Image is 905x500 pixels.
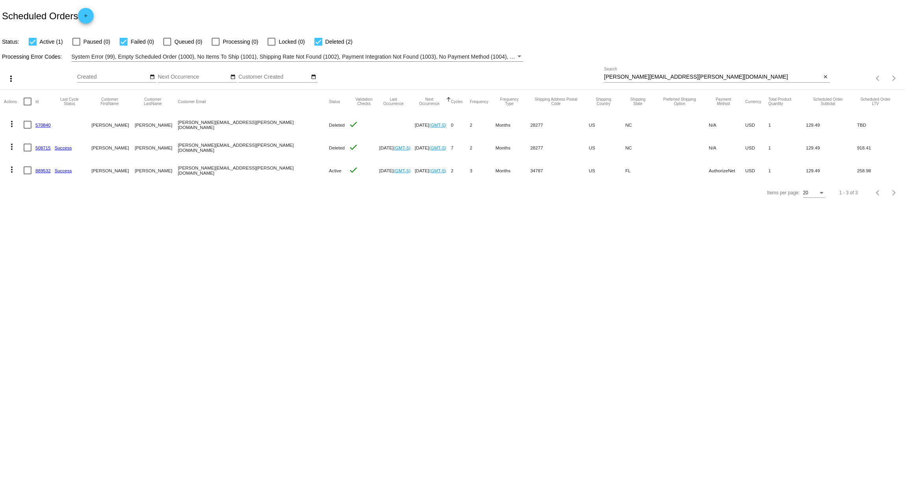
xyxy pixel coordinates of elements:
span: Processing Error Codes: [2,54,62,60]
a: Success [55,168,72,173]
mat-icon: check [349,120,358,129]
mat-cell: 2 [470,113,495,136]
button: Next page [886,185,902,201]
mat-icon: more_vert [7,142,17,151]
mat-cell: 1 [768,113,806,136]
button: Change sorting for LifetimeValue [857,97,894,106]
input: Next Occurrence [158,74,229,80]
mat-cell: 28277 [530,136,589,159]
button: Change sorting for CurrencyIso [745,99,761,104]
a: (GMT-5) [429,145,446,150]
h2: Scheduled Orders [2,8,94,24]
mat-cell: US [589,159,625,182]
input: Created [77,74,148,80]
a: Success [55,145,72,150]
mat-cell: [PERSON_NAME][EMAIL_ADDRESS][PERSON_NAME][DOMAIN_NAME] [178,136,329,159]
mat-icon: more_vert [7,165,17,174]
span: Status: [2,39,19,45]
button: Change sorting for CustomerFirstName [92,97,128,106]
mat-icon: date_range [311,74,316,80]
button: Change sorting for PreferredShippingOption [658,97,702,106]
mat-cell: USD [745,159,768,182]
a: (GMT-5) [429,122,446,127]
mat-cell: [PERSON_NAME] [92,159,135,182]
span: Deleted [329,145,345,150]
button: Change sorting for Cycles [451,99,463,104]
mat-header-cell: Validation Checks [349,90,379,113]
mat-cell: NC [625,136,658,159]
button: Change sorting for ShippingCountry [589,97,618,106]
mat-cell: 918.41 [857,136,901,159]
span: Queued (0) [174,37,202,46]
mat-cell: 28277 [530,113,589,136]
span: Failed (0) [131,37,154,46]
mat-cell: [PERSON_NAME][EMAIL_ADDRESS][PERSON_NAME][DOMAIN_NAME] [178,159,329,182]
mat-icon: add [81,13,90,22]
mat-icon: date_range [230,74,236,80]
mat-cell: 258.98 [857,159,901,182]
mat-cell: 2 [451,159,470,182]
mat-cell: [PERSON_NAME] [92,113,135,136]
mat-cell: [DATE] [379,136,415,159]
mat-cell: Months [495,113,530,136]
button: Change sorting for Frequency [470,99,488,104]
span: 20 [803,190,808,196]
button: Change sorting for PaymentMethod.Type [709,97,738,106]
a: (GMT-5) [393,145,410,150]
mat-cell: FL [625,159,658,182]
span: Active (1) [40,37,63,46]
mat-cell: 7 [451,136,470,159]
mat-icon: date_range [150,74,155,80]
mat-cell: USD [745,113,768,136]
mat-cell: USD [745,136,768,159]
mat-icon: more_vert [6,74,16,83]
mat-cell: [DATE] [379,159,415,182]
mat-select: Items per page: [803,190,825,196]
button: Change sorting for CustomerLastName [135,97,171,106]
mat-cell: 1 [768,136,806,159]
mat-cell: 129.49 [806,159,857,182]
mat-select: Filter by Processing Error Codes [72,52,523,62]
span: Active [329,168,342,173]
mat-cell: N/A [709,113,745,136]
button: Change sorting for LastProcessingCycleId [55,97,85,106]
mat-cell: [PERSON_NAME] [135,159,178,182]
mat-header-cell: Actions [4,90,24,113]
mat-cell: [PERSON_NAME] [92,136,135,159]
span: Locked (0) [279,37,305,46]
mat-cell: [PERSON_NAME] [135,113,178,136]
button: Change sorting for CustomerEmail [178,99,206,104]
button: Previous page [870,185,886,201]
button: Change sorting for Id [35,99,39,104]
span: Processing (0) [223,37,258,46]
button: Clear [822,73,830,81]
mat-cell: [DATE] [415,136,451,159]
mat-cell: 0 [451,113,470,136]
mat-cell: 1 [768,159,806,182]
button: Change sorting for Status [329,99,340,104]
mat-cell: N/A [709,136,745,159]
mat-cell: US [589,113,625,136]
button: Change sorting for FrequencyType [495,97,523,106]
mat-cell: [PERSON_NAME][EMAIL_ADDRESS][PERSON_NAME][DOMAIN_NAME] [178,113,329,136]
button: Change sorting for ShippingState [625,97,650,106]
mat-cell: 2 [470,136,495,159]
input: Customer Created [238,74,309,80]
button: Change sorting for Subtotal [806,97,850,106]
mat-cell: 3 [470,159,495,182]
mat-cell: NC [625,113,658,136]
mat-cell: 129.49 [806,113,857,136]
button: Change sorting for ShippingPostcode [530,97,582,106]
mat-cell: Months [495,136,530,159]
a: (GMT-5) [429,168,446,173]
mat-cell: [PERSON_NAME] [135,136,178,159]
mat-icon: check [349,142,358,152]
mat-cell: AuthorizeNet [709,159,745,182]
mat-icon: more_vert [7,119,17,129]
mat-cell: [DATE] [415,113,451,136]
button: Change sorting for LastOccurrenceUtc [379,97,408,106]
mat-cell: 34787 [530,159,589,182]
mat-cell: 129.49 [806,136,857,159]
span: Paused (0) [83,37,110,46]
a: (GMT-5) [393,168,410,173]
